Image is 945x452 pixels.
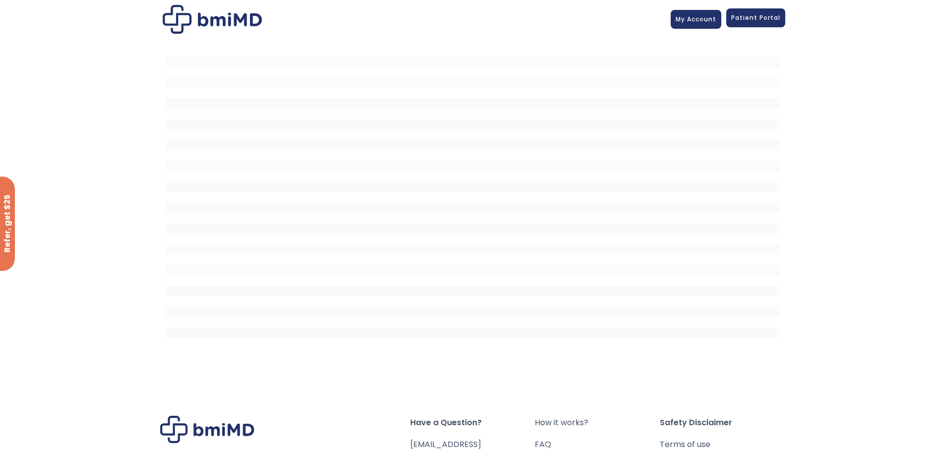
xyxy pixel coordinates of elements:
[671,10,721,29] a: My Account
[535,416,660,430] a: How it works?
[535,438,660,452] a: FAQ
[160,416,254,443] img: Brand Logo
[660,416,785,430] span: Safety Disclaimer
[410,416,535,430] span: Have a Question?
[676,15,716,23] span: My Account
[8,414,115,444] iframe: Sign Up via Text for Offers
[166,46,779,344] iframe: MDI Patient Messaging Portal
[660,438,785,452] a: Terms of use
[731,13,780,22] span: Patient Portal
[726,8,785,27] a: Patient Portal
[163,5,262,34] img: Patient Messaging Portal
